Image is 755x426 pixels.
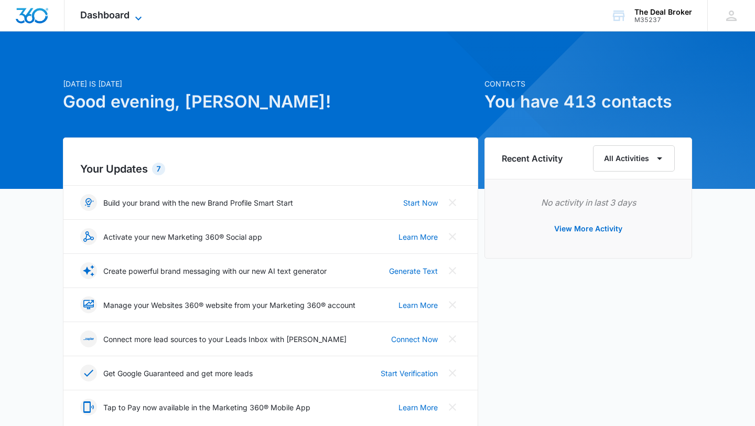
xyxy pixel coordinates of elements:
h6: Recent Activity [502,152,563,165]
p: No activity in last 3 days [502,196,675,209]
p: Contacts [484,78,692,89]
button: Close [444,194,461,211]
a: Learn More [398,231,438,242]
p: [DATE] is [DATE] [63,78,478,89]
h2: Your Updates [80,161,461,177]
a: Connect Now [391,334,438,345]
button: Close [444,399,461,416]
button: Close [444,262,461,279]
div: 7 [152,163,165,175]
a: Start Now [403,197,438,208]
button: Close [444,296,461,313]
button: Close [444,228,461,245]
h1: You have 413 contacts [484,89,692,114]
div: account name [634,8,692,16]
p: Create powerful brand messaging with our new AI text generator [103,265,327,276]
button: View More Activity [544,216,633,241]
p: Connect more lead sources to your Leads Inbox with [PERSON_NAME] [103,334,347,345]
h1: Good evening, [PERSON_NAME]! [63,89,478,114]
p: Activate your new Marketing 360® Social app [103,231,262,242]
p: Manage your Websites 360® website from your Marketing 360® account [103,300,355,311]
a: Generate Text [389,265,438,276]
a: Learn More [398,300,438,311]
div: account id [634,16,692,24]
p: Build your brand with the new Brand Profile Smart Start [103,197,293,208]
button: All Activities [593,145,675,172]
a: Learn More [398,402,438,413]
p: Tap to Pay now available in the Marketing 360® Mobile App [103,402,310,413]
button: Close [444,331,461,347]
a: Start Verification [381,368,438,379]
button: Close [444,365,461,381]
p: Get Google Guaranteed and get more leads [103,368,253,379]
span: Dashboard [80,9,130,20]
